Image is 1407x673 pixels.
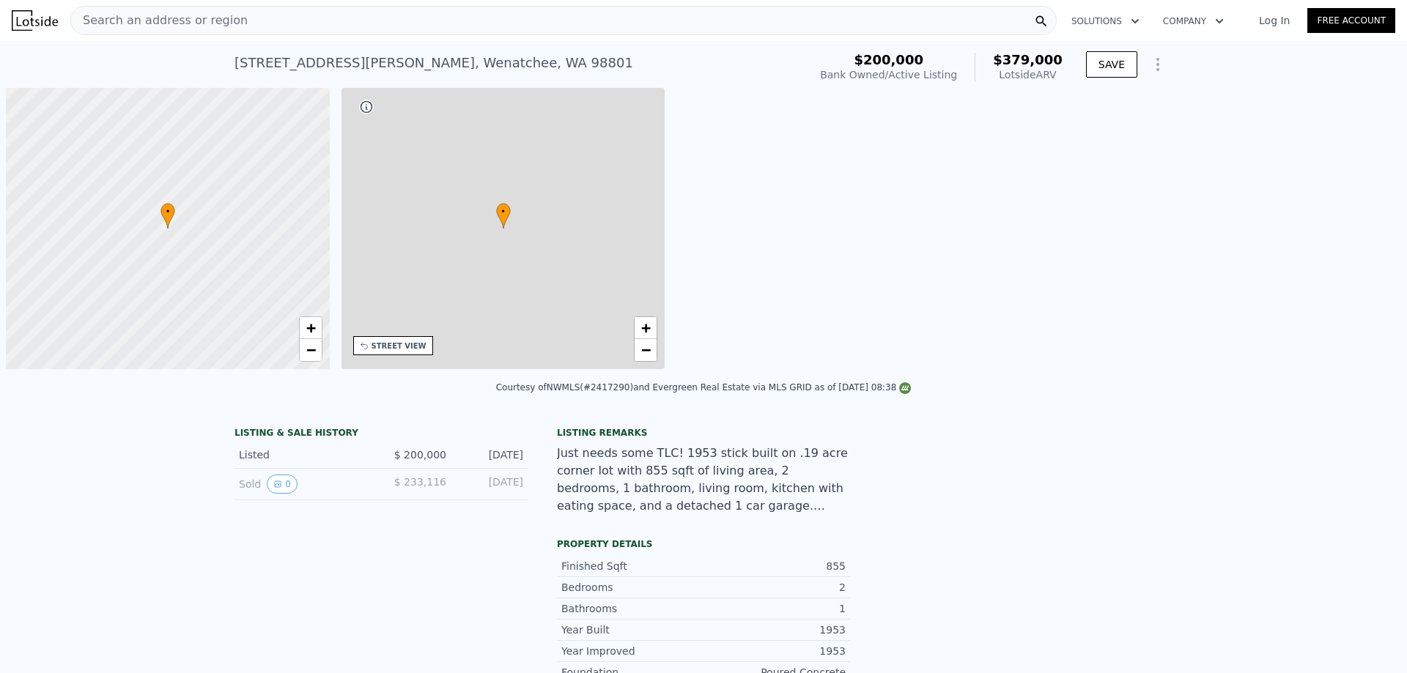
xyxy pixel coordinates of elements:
[458,475,523,494] div: [DATE]
[820,69,888,81] span: Bank Owned /
[160,203,175,228] div: •
[160,205,175,218] span: •
[394,476,446,488] span: $ 233,116
[300,339,322,361] a: Zoom out
[854,52,923,67] span: $200,000
[372,341,426,352] div: STREET VIEW
[496,382,912,393] div: Courtesy of NWMLS (#2417290) and Evergreen Real Estate via MLS GRID as of [DATE] 08:38
[888,69,957,81] span: Active Listing
[561,559,703,573] div: Finished Sqft
[394,449,446,461] span: $ 200,000
[561,580,703,595] div: Bedrooms
[71,12,248,29] span: Search an address or region
[1151,8,1236,34] button: Company
[1086,51,1137,78] button: SAVE
[641,319,651,337] span: +
[993,67,1063,82] div: Lotside ARV
[1060,8,1151,34] button: Solutions
[239,447,369,462] div: Listed
[641,341,651,359] span: −
[12,10,58,31] img: Lotside
[703,622,846,637] div: 1953
[635,317,657,339] a: Zoom in
[267,475,298,494] button: View historical data
[496,205,511,218] span: •
[557,538,850,550] div: Property details
[703,601,846,616] div: 1
[306,341,315,359] span: −
[1143,50,1172,79] button: Show Options
[635,339,657,361] a: Zoom out
[1241,13,1307,28] a: Log In
[234,427,528,442] div: LISTING & SALE HISTORY
[496,203,511,228] div: •
[239,475,369,494] div: Sold
[306,319,315,337] span: +
[899,382,911,394] img: NWMLS Logo
[561,601,703,616] div: Bathrooms
[458,447,523,462] div: [DATE]
[703,559,846,573] div: 855
[1307,8,1395,33] a: Free Account
[557,427,850,439] div: Listing remarks
[557,445,850,515] div: Just needs some TLC! 1953 stick built on .19 acre corner lot with 855 sqft of living area, 2 bedr...
[234,53,633,73] div: [STREET_ADDRESS][PERSON_NAME] , Wenatchee , WA 98801
[703,580,846,595] div: 2
[561,644,703,658] div: Year Improved
[703,644,846,658] div: 1953
[561,622,703,637] div: Year Built
[300,317,322,339] a: Zoom in
[993,52,1063,67] span: $379,000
